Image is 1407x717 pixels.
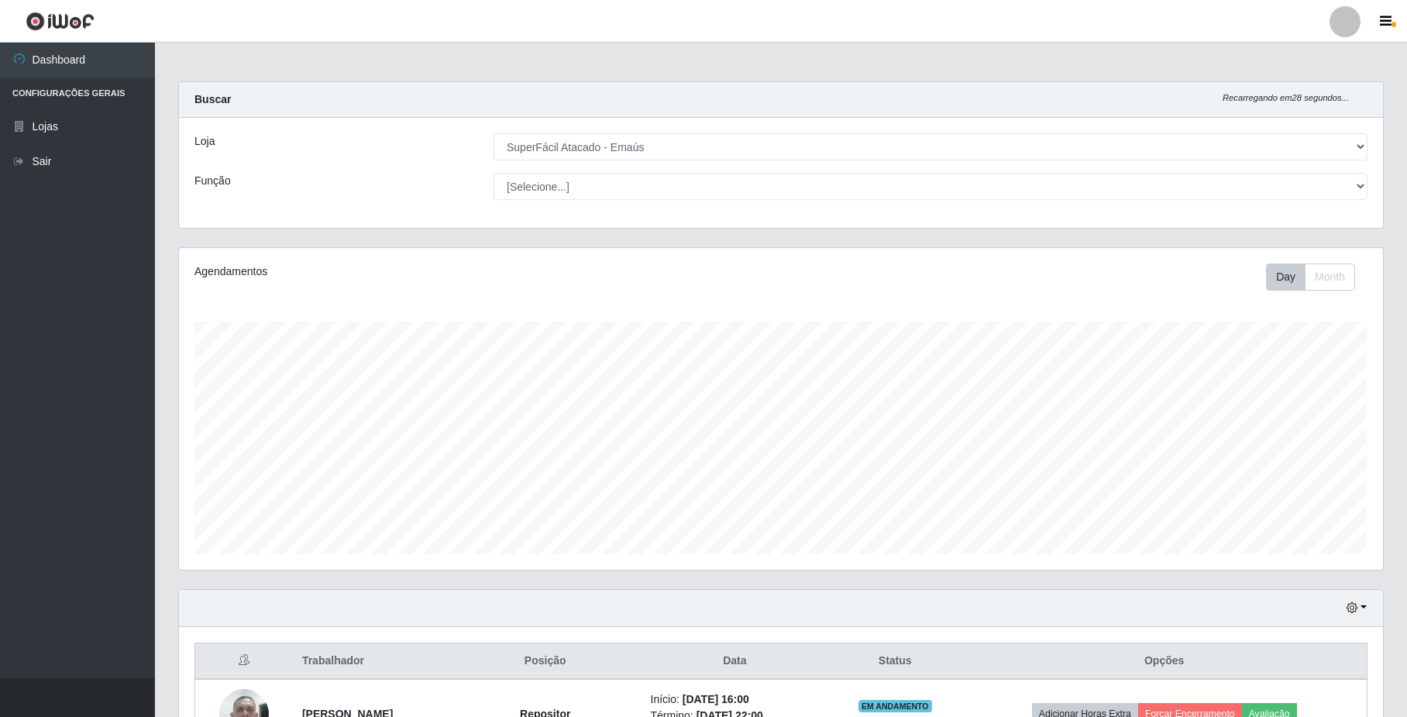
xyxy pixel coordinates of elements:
th: Trabalhador [293,643,449,680]
button: Month [1305,264,1355,291]
time: [DATE] 16:00 [683,693,749,705]
label: Loja [194,133,215,150]
label: Função [194,173,231,189]
th: Opções [962,643,1367,680]
th: Data [642,643,829,680]
div: Toolbar with button groups [1266,264,1367,291]
li: Início: [651,691,820,708]
span: EM ANDAMENTO [858,700,932,712]
button: Day [1266,264,1306,291]
th: Posição [449,643,642,680]
div: First group [1266,264,1355,291]
div: Agendamentos [194,264,669,280]
th: Status [828,643,962,680]
img: CoreUI Logo [26,12,95,31]
i: Recarregando em 28 segundos... [1223,93,1349,102]
strong: Buscar [194,93,231,105]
